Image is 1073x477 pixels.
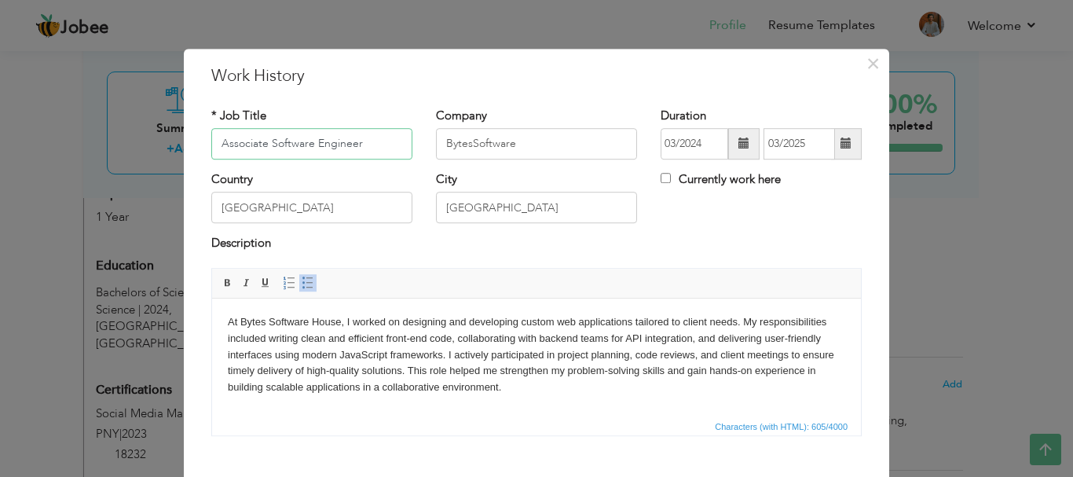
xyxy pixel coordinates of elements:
[436,171,457,188] label: City
[764,128,835,160] input: Present
[661,108,706,124] label: Duration
[436,108,487,124] label: Company
[212,299,861,416] iframe: Rich Text Editor, workEditor
[211,171,253,188] label: Country
[280,274,298,292] a: Insert/Remove Numbered List
[211,108,266,124] label: * Job Title
[661,128,728,160] input: From
[712,420,851,434] span: Characters (with HTML): 605/4000
[211,236,271,252] label: Description
[238,274,255,292] a: Italic
[257,274,274,292] a: Underline
[866,50,880,78] span: ×
[860,51,885,76] button: Close
[661,171,781,188] label: Currently work here
[219,274,236,292] a: Bold
[661,173,671,183] input: Currently work here
[211,64,862,88] h3: Work History
[712,420,852,434] div: Statistics
[299,274,317,292] a: Insert/Remove Bulleted List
